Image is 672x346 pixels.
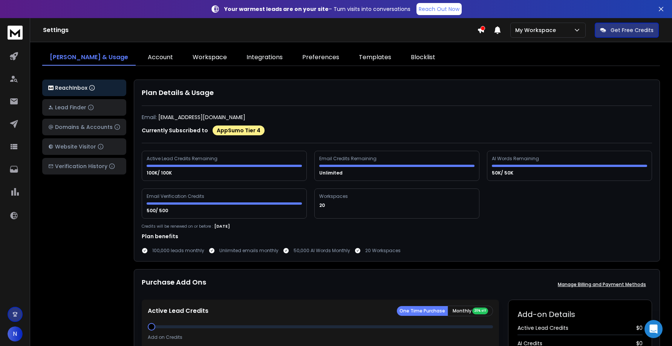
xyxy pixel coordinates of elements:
p: Manage Billing and Payment Methods [558,282,646,288]
a: Reach Out Now [416,3,462,15]
div: Open Intercom Messenger [644,320,663,338]
button: ReachInbox [42,80,126,96]
h1: Purchase Add Ons [142,277,206,292]
h2: Add-on Details [517,309,643,320]
span: $ 0 [636,324,643,332]
h1: Settings [43,26,477,35]
div: Workspaces [319,193,349,199]
button: One Time Purchase [397,306,448,316]
button: N [8,326,23,341]
button: Website Visitor [42,138,126,155]
div: Email Verification Credits [147,193,205,199]
div: Active Lead Credits Remaining [147,156,219,162]
button: Lead Finder [42,99,126,116]
strong: Your warmest leads are on your site [224,5,329,13]
p: Reach Out Now [419,5,459,13]
div: AI Words Remaining [492,156,540,162]
p: Unlimited [319,170,344,176]
p: [DATE] [214,223,230,230]
a: Preferences [295,50,347,66]
p: [EMAIL_ADDRESS][DOMAIN_NAME] [158,113,245,121]
p: 20 Workspaces [365,248,401,254]
p: 20 [319,202,326,208]
button: Manage Billing and Payment Methods [552,277,652,292]
p: 100K/ 100K [147,170,173,176]
span: Active Lead Credits [517,324,568,332]
p: My Workspace [515,26,559,34]
p: Currently Subscribed to [142,127,208,134]
p: Get Free Credits [611,26,654,34]
p: 100,000 leads monthly [152,248,204,254]
p: 50,000 AI Words Monthly [294,248,350,254]
img: logo [48,86,54,90]
h1: Plan Details & Usage [142,87,652,98]
h1: Plan benefits [142,233,652,240]
p: Active Lead Credits [148,306,208,315]
p: Add on Credits [148,334,182,340]
button: Get Free Credits [595,23,659,38]
div: Email Credits Remaining [319,156,378,162]
div: 20% off [472,308,488,314]
a: [PERSON_NAME] & Usage [42,50,136,66]
a: Workspace [185,50,234,66]
a: Templates [351,50,399,66]
img: logo [8,26,23,40]
p: 50K/ 50K [492,170,514,176]
p: Unlimited emails monthly [219,248,279,254]
a: Blocklist [403,50,443,66]
p: Credits will be renewed on or before : [142,224,213,229]
p: – Turn visits into conversations [224,5,410,13]
button: Verification History [42,158,126,175]
a: Integrations [239,50,290,66]
button: Monthly 20% off [448,306,493,316]
div: AppSumo Tier 4 [213,126,265,135]
a: Account [140,50,181,66]
button: Domains & Accounts [42,119,126,135]
p: 500/ 500 [147,208,169,214]
p: Email: [142,113,157,121]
